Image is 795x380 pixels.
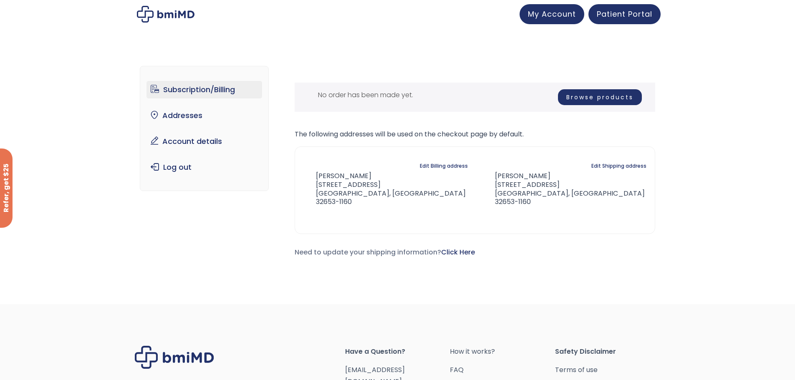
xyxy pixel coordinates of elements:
[137,6,194,23] img: My account
[303,172,468,206] address: [PERSON_NAME] [STREET_ADDRESS] [GEOGRAPHIC_DATA], [GEOGRAPHIC_DATA] 32653-1160
[558,89,642,105] a: Browse products
[528,9,576,19] span: My Account
[146,81,262,98] a: Subscription/Billing
[146,107,262,124] a: Addresses
[591,160,646,172] a: Edit Shipping address
[441,247,475,257] a: Click Here
[450,364,555,376] a: FAQ
[140,66,269,191] nav: Account pages
[450,346,555,357] a: How it works?
[520,4,584,24] a: My Account
[146,133,262,150] a: Account details
[555,364,660,376] a: Terms of use
[597,9,652,19] span: Patient Portal
[588,4,661,24] a: Patient Portal
[146,159,262,176] a: Log out
[295,247,475,257] span: Need to update your shipping information?
[555,346,660,357] span: Safety Disclaimer
[420,160,468,172] a: Edit Billing address
[295,83,655,112] div: No order has been made yet.
[135,346,214,369] img: Brand Logo
[345,346,450,357] span: Have a Question?
[295,128,655,140] p: The following addresses will be used on the checkout page by default.
[482,172,646,206] address: [PERSON_NAME] [STREET_ADDRESS] [GEOGRAPHIC_DATA], [GEOGRAPHIC_DATA] 32653-1160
